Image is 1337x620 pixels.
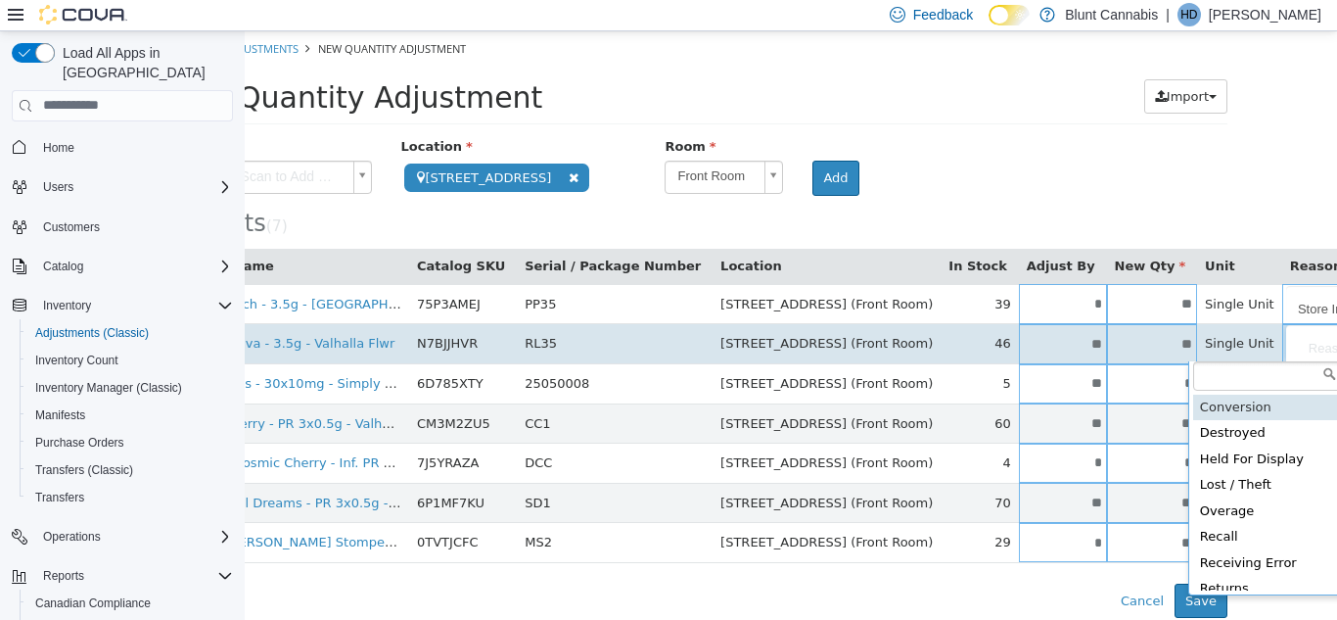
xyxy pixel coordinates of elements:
[35,525,109,548] button: Operations
[35,525,233,548] span: Operations
[27,404,233,427] span: Manifests
[35,175,233,199] span: Users
[913,5,973,24] span: Feedback
[35,135,233,160] span: Home
[35,294,99,317] button: Inventory
[20,484,241,511] button: Transfers
[1166,3,1170,26] p: |
[27,486,92,509] a: Transfers
[43,298,91,313] span: Inventory
[27,458,233,482] span: Transfers (Classic)
[43,568,84,584] span: Reports
[989,5,1030,25] input: Dark Mode
[948,415,1097,442] div: Held For Display
[1209,3,1321,26] p: [PERSON_NAME]
[27,349,126,372] a: Inventory Count
[20,590,241,617] button: Canadian Compliance
[35,490,84,505] span: Transfers
[27,376,233,400] span: Inventory Manager (Classic)
[27,321,157,345] a: Adjustments (Classic)
[4,133,241,162] button: Home
[948,493,1097,519] div: Recall
[20,347,241,374] button: Inventory Count
[27,349,233,372] span: Inventory Count
[35,596,151,611] span: Canadian Compliance
[27,592,159,615] a: Canadian Compliance
[20,374,241,402] button: Inventory Manager (Classic)
[35,462,133,478] span: Transfers (Classic)
[4,523,241,550] button: Operations
[1065,3,1158,26] p: Blunt Cannabis
[27,431,233,454] span: Purchase Orders
[35,353,118,368] span: Inventory Count
[20,402,241,429] button: Manifests
[35,325,149,341] span: Adjustments (Classic)
[4,562,241,590] button: Reports
[27,592,233,615] span: Canadian Compliance
[948,389,1097,415] div: Destroyed
[35,255,233,278] span: Catalog
[35,564,92,588] button: Reports
[1180,3,1197,26] span: HD
[35,255,91,278] button: Catalog
[35,435,124,451] span: Purchase Orders
[43,259,83,274] span: Catalog
[27,486,233,509] span: Transfers
[27,404,93,427] a: Manifests
[35,136,82,160] a: Home
[948,545,1097,571] div: Returns
[55,43,233,82] span: Load All Apps in [GEOGRAPHIC_DATA]
[948,467,1097,494] div: Overage
[27,321,233,345] span: Adjustments (Classic)
[1177,3,1201,26] div: Hayley Drew
[43,179,73,195] span: Users
[27,458,141,482] a: Transfers (Classic)
[27,431,132,454] a: Purchase Orders
[35,380,182,396] span: Inventory Manager (Classic)
[35,564,233,588] span: Reports
[4,173,241,201] button: Users
[43,529,101,545] span: Operations
[43,140,74,156] span: Home
[4,292,241,319] button: Inventory
[39,5,127,24] img: Cova
[35,407,85,423] span: Manifests
[20,319,241,347] button: Adjustments (Classic)
[948,519,1097,546] div: Receiving Error
[989,25,990,26] span: Dark Mode
[4,213,241,241] button: Customers
[20,429,241,456] button: Purchase Orders
[35,294,233,317] span: Inventory
[27,376,190,400] a: Inventory Manager (Classic)
[35,175,81,199] button: Users
[43,219,100,235] span: Customers
[948,441,1097,467] div: Lost / Theft
[35,215,108,239] a: Customers
[948,363,1097,390] div: Conversion
[4,253,241,280] button: Catalog
[35,215,233,239] span: Customers
[20,456,241,484] button: Transfers (Classic)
